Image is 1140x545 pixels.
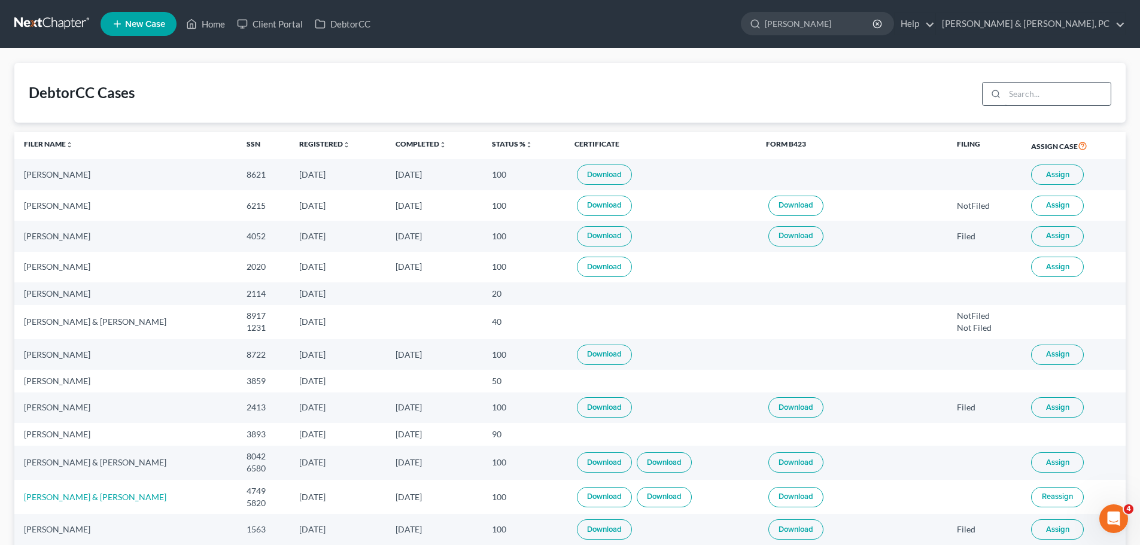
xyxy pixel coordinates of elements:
td: [DATE] [290,514,386,544]
td: [DATE] [290,305,386,339]
a: Download [768,452,823,473]
td: [DATE] [386,480,482,514]
div: NotFiled [957,310,1012,322]
span: Assign [1046,403,1069,412]
a: Download [577,519,632,540]
div: Filed [957,401,1012,413]
button: Assign [1031,519,1084,540]
span: Assign [1046,349,1069,359]
a: Registeredunfold_more [299,139,350,148]
a: Client Portal [231,13,309,35]
iframe: Intercom live chat [1099,504,1128,533]
div: [PERSON_NAME] [24,169,227,181]
th: Filing [947,132,1022,160]
i: unfold_more [66,141,73,148]
td: [DATE] [386,392,482,423]
td: [DATE] [290,159,386,190]
td: [DATE] [386,339,482,370]
div: [PERSON_NAME] [24,428,227,440]
th: SSN [237,132,290,160]
div: [PERSON_NAME] [24,523,227,535]
div: 4052 [247,230,280,242]
a: Home [180,13,231,35]
div: 2413 [247,401,280,413]
td: 100 [482,339,565,370]
div: NotFiled [957,200,1012,212]
i: unfold_more [525,141,533,148]
td: [DATE] [386,190,482,221]
a: Download [768,519,823,540]
td: [DATE] [386,446,482,480]
input: Search... [1005,83,1111,105]
a: Download [577,226,632,246]
td: 50 [482,370,565,392]
span: Assign [1046,170,1069,179]
div: 6580 [247,462,280,474]
a: Download [577,397,632,418]
td: 100 [482,392,565,423]
a: [PERSON_NAME] & [PERSON_NAME], PC [936,13,1125,35]
td: 100 [482,480,565,514]
button: Assign [1031,165,1084,185]
span: Assign [1046,458,1069,467]
div: 8042 [247,450,280,462]
a: Download [768,397,823,418]
td: [DATE] [386,514,482,544]
span: Assign [1046,231,1069,240]
a: Download [768,196,823,216]
td: 100 [482,514,565,544]
div: 6215 [247,200,280,212]
td: 90 [482,423,565,445]
td: 100 [482,446,565,480]
a: Download [577,165,632,185]
div: [PERSON_NAME] & [PERSON_NAME] [24,316,227,328]
button: Reassign [1031,487,1084,507]
a: DebtorCC [309,13,376,35]
div: Not Filed [957,322,1012,334]
td: 100 [482,221,565,251]
div: 3859 [247,375,280,387]
div: DebtorCC Cases [29,83,135,102]
div: 3893 [247,428,280,440]
span: New Case [125,20,165,29]
div: 2020 [247,261,280,273]
div: 1563 [247,523,280,535]
td: [DATE] [290,480,386,514]
td: [DATE] [386,252,482,282]
div: Filed [957,230,1012,242]
a: Download [768,487,823,507]
td: 100 [482,190,565,221]
th: Assign Case [1022,132,1126,160]
a: [PERSON_NAME] & [PERSON_NAME] [24,492,166,502]
td: [DATE] [386,423,482,445]
a: Help [895,13,935,35]
i: unfold_more [439,141,446,148]
a: Download [577,257,632,277]
a: Download [577,487,632,507]
td: [DATE] [386,221,482,251]
span: Assign [1046,525,1069,534]
td: [DATE] [290,190,386,221]
td: [DATE] [290,339,386,370]
th: Form B423 [756,132,948,160]
div: 8917 [247,310,280,322]
i: unfold_more [343,141,350,148]
button: Assign [1031,452,1084,473]
input: Search by name... [765,13,874,35]
div: 5820 [247,497,280,509]
button: Assign [1031,345,1084,365]
a: Download [768,226,823,246]
button: Assign [1031,196,1084,216]
td: 20 [482,282,565,305]
a: Download [577,196,632,216]
td: [DATE] [290,423,386,445]
div: [PERSON_NAME] [24,375,227,387]
div: 1231 [247,322,280,334]
div: [PERSON_NAME] & [PERSON_NAME] [24,456,227,468]
a: Download [637,487,692,507]
td: [DATE] [290,252,386,282]
a: Filer Nameunfold_more [24,139,73,148]
div: Filed [957,523,1012,535]
td: [DATE] [290,392,386,423]
div: [PERSON_NAME] [24,200,227,212]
